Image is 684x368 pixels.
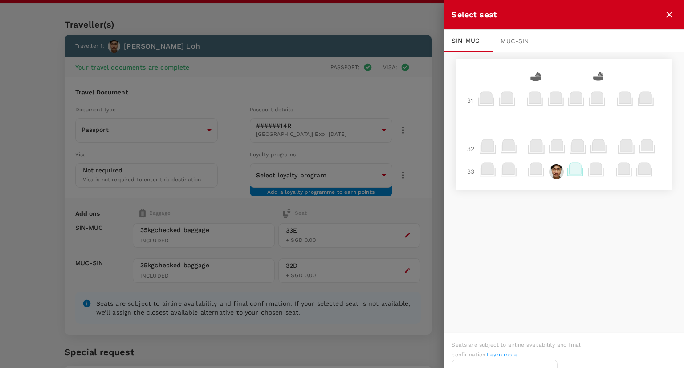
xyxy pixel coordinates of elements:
[464,125,473,137] div: 31
[464,164,478,180] div: 33
[662,7,677,22] button: close
[487,352,517,358] a: Learn more
[444,30,493,52] div: SIN - MUC
[493,30,542,52] div: MUC - SIN
[452,8,662,21] div: Select seat
[464,112,473,125] div: 31
[549,164,564,179] img: avatar-664c4aa9c37ad.jpeg
[452,342,581,358] span: Seats are subject to airline availability and final confirmation.
[464,141,478,157] div: 32
[464,93,476,109] div: 31
[464,70,476,86] div: 31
